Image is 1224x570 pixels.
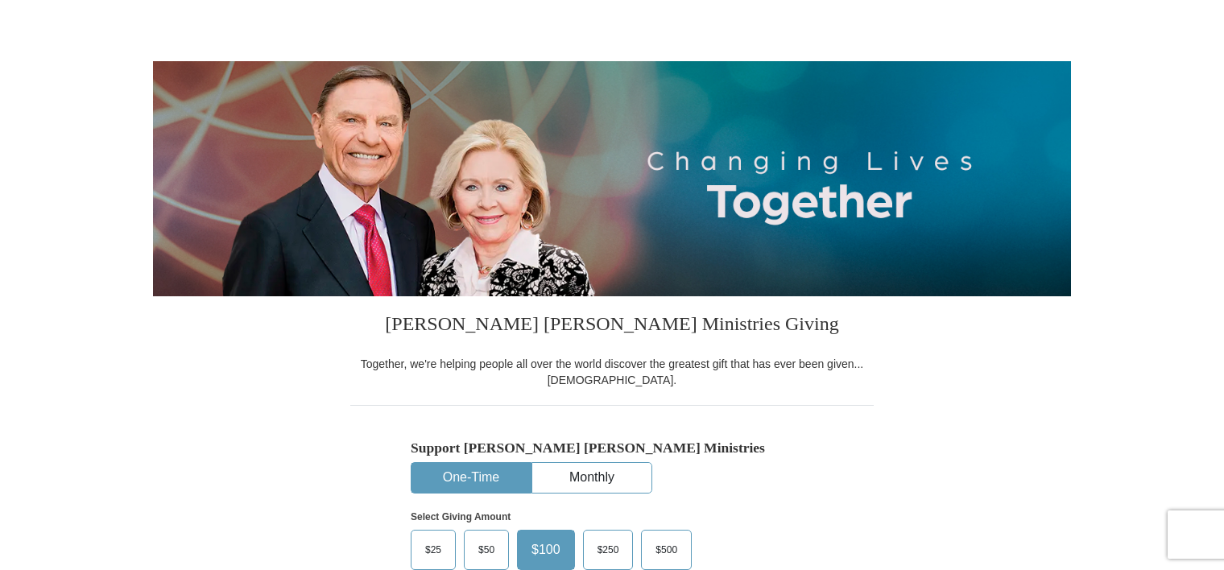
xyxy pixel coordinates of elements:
[417,538,449,562] span: $25
[647,538,685,562] span: $500
[470,538,502,562] span: $50
[411,440,813,456] h5: Support [PERSON_NAME] [PERSON_NAME] Ministries
[532,463,651,493] button: Monthly
[589,538,627,562] span: $250
[411,463,531,493] button: One-Time
[350,356,874,388] div: Together, we're helping people all over the world discover the greatest gift that has ever been g...
[350,296,874,356] h3: [PERSON_NAME] [PERSON_NAME] Ministries Giving
[523,538,569,562] span: $100
[411,511,511,522] strong: Select Giving Amount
